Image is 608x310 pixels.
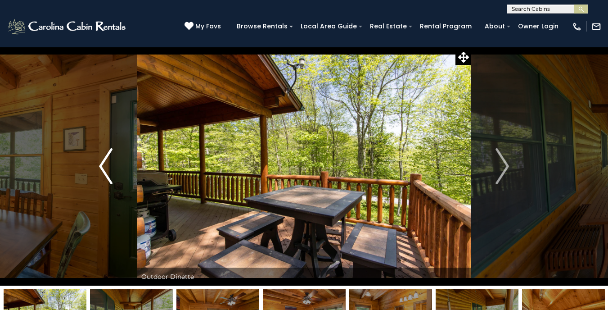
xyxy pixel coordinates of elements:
[232,19,292,33] a: Browse Rentals
[591,22,601,32] img: mail-regular-white.png
[572,22,582,32] img: phone-regular-white.png
[7,18,128,36] img: White-1-2.png
[495,148,509,184] img: arrow
[75,47,137,286] button: Previous
[195,22,221,31] span: My Favs
[480,19,509,33] a: About
[137,268,471,286] div: Outdoor Dinette
[471,47,533,286] button: Next
[99,148,113,184] img: arrow
[415,19,476,33] a: Rental Program
[365,19,411,33] a: Real Estate
[296,19,361,33] a: Local Area Guide
[185,22,223,32] a: My Favs
[513,19,563,33] a: Owner Login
